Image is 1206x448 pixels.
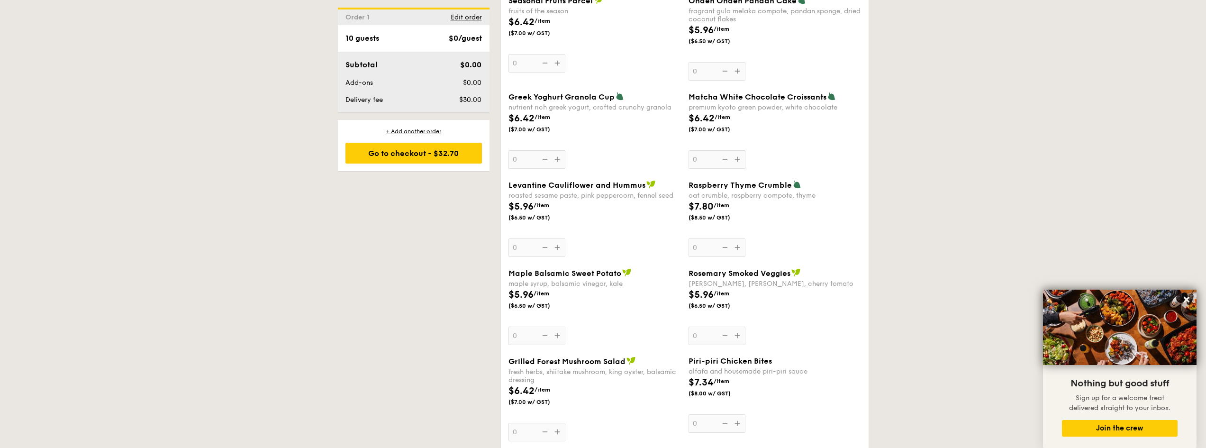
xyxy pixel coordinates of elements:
[714,26,729,32] span: /item
[1070,378,1169,389] span: Nothing but good stuff
[345,60,378,69] span: Subtotal
[508,17,535,28] span: $6.42
[508,201,534,212] span: $5.96
[714,202,729,209] span: /item
[449,33,482,44] div: $0/guest
[689,103,861,111] div: premium kyoto green powder, white chocolate
[345,128,482,135] div: + Add another order
[689,367,861,375] div: alfafa and housemade piri-piri sauce
[508,368,681,384] div: fresh herbs, shiitake mushroom, king oyster, balsamic dressing
[689,390,753,397] span: ($8.00 w/ GST)
[689,192,861,200] div: oat crumble, raspberry compote, thyme
[1043,290,1197,365] img: DSC07876-Edit02-Large.jpeg
[345,33,379,44] div: 10 guests
[459,96,481,104] span: $30.00
[689,37,753,45] span: ($6.50 w/ GST)
[689,201,714,212] span: $7.80
[508,113,535,124] span: $6.42
[793,180,801,189] img: icon-vegetarian.fe4039eb.svg
[508,302,573,310] span: ($6.50 w/ GST)
[460,60,481,69] span: $0.00
[1062,420,1178,437] button: Join the crew
[535,386,550,393] span: /item
[689,269,790,278] span: Rosemary Smoked Veggies
[714,378,729,384] span: /item
[689,357,772,366] span: Piri-piri Chicken Bites
[345,143,482,164] div: Go to checkout - $32.70
[646,180,656,189] img: icon-vegan.f8ff3823.svg
[508,289,534,301] span: $5.96
[791,268,801,277] img: icon-vegan.f8ff3823.svg
[715,114,730,120] span: /item
[345,96,383,104] span: Delivery fee
[622,268,632,277] img: icon-vegan.f8ff3823.svg
[508,92,615,101] span: Greek Yoghurt Granola Cup
[689,181,792,190] span: Raspberry Thyme Crumble
[626,357,636,365] img: icon-vegan.f8ff3823.svg
[508,385,535,397] span: $6.42
[689,377,714,388] span: $7.34
[508,181,645,190] span: Levantine Cauliflower and Hummus
[508,29,573,37] span: ($7.00 w/ GST)
[508,269,621,278] span: Maple Balsamic Sweet Potato
[689,7,861,23] div: fragrant gula melaka compote, pandan sponge, dried coconut flakes
[535,114,550,120] span: /item
[689,25,714,36] span: $5.96
[827,92,836,101] img: icon-vegetarian.fe4039eb.svg
[345,79,373,87] span: Add-ons
[689,92,826,101] span: Matcha White Chocolate Croissants
[345,13,373,21] span: Order 1
[508,7,681,15] div: fruits of the season
[689,289,714,301] span: $5.96
[463,79,481,87] span: $0.00
[689,214,753,221] span: ($8.50 w/ GST)
[508,192,681,200] div: roasted sesame paste, pink peppercorn, fennel seed
[689,302,753,310] span: ($6.50 w/ GST)
[508,280,681,288] div: maple syrup, balsamic vinegar, kale
[451,13,482,21] span: Edit order
[689,126,753,133] span: ($7.00 w/ GST)
[616,92,624,101] img: icon-vegetarian.fe4039eb.svg
[508,126,573,133] span: ($7.00 w/ GST)
[714,290,729,297] span: /item
[1069,394,1170,412] span: Sign up for a welcome treat delivered straight to your inbox.
[508,103,681,111] div: nutrient rich greek yogurt, crafted crunchy granola
[689,280,861,288] div: [PERSON_NAME], [PERSON_NAME], cherry tomato
[534,290,549,297] span: /item
[1179,292,1194,307] button: Close
[508,398,573,406] span: ($7.00 w/ GST)
[534,202,549,209] span: /item
[508,214,573,221] span: ($6.50 w/ GST)
[689,113,715,124] span: $6.42
[508,357,626,366] span: Grilled Forest Mushroom Salad
[535,18,550,24] span: /item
